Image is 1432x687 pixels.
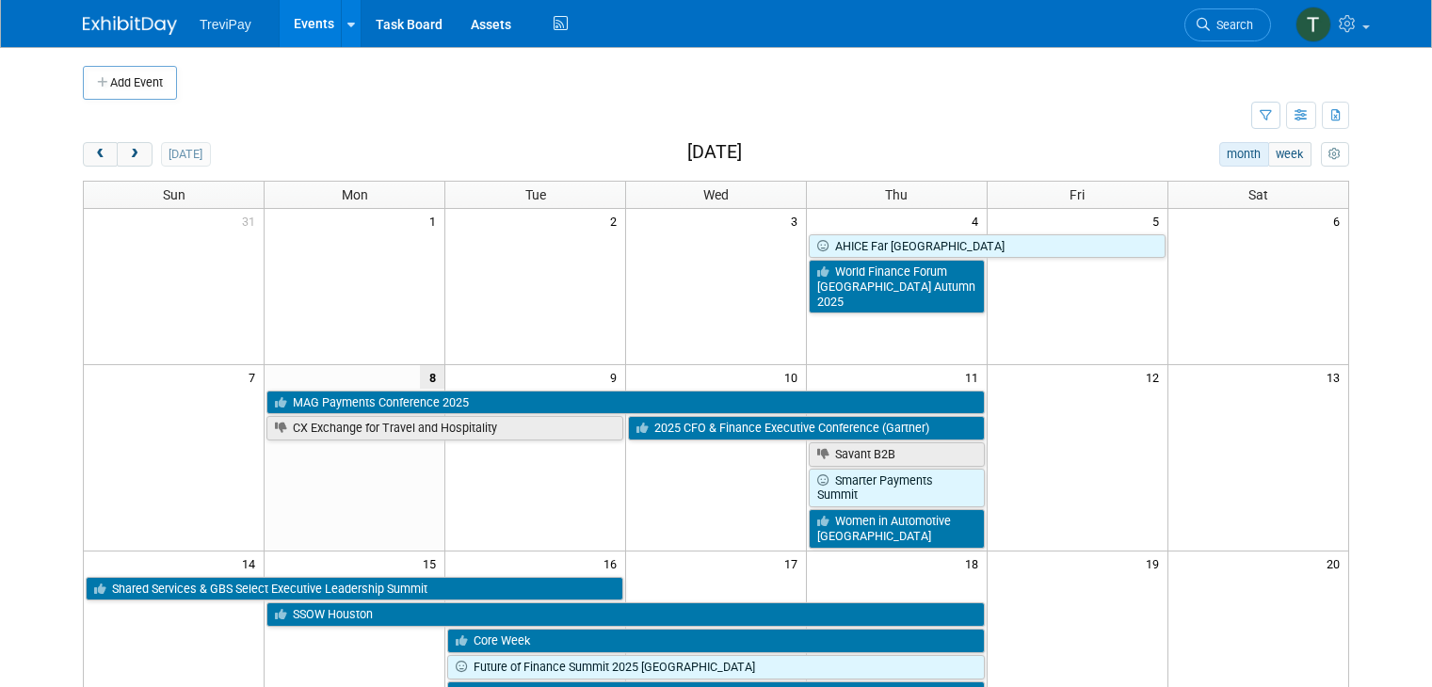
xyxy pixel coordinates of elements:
[970,209,987,232] span: 4
[200,17,251,32] span: TreviPay
[1328,149,1341,161] i: Personalize Calendar
[83,142,118,167] button: prev
[1295,7,1331,42] img: Tara DePaepe
[782,551,806,575] span: 17
[240,209,264,232] span: 31
[447,629,985,653] a: Core Week
[809,234,1166,259] a: AHICE Far [GEOGRAPHIC_DATA]
[421,551,444,575] span: 15
[117,142,152,167] button: next
[266,416,623,440] a: CX Exchange for Travel and Hospitality
[1150,209,1167,232] span: 5
[342,187,368,202] span: Mon
[247,365,264,389] span: 7
[608,365,625,389] span: 9
[240,551,264,575] span: 14
[1219,142,1269,167] button: month
[420,365,444,389] span: 8
[525,187,546,202] span: Tue
[161,142,211,167] button: [DATE]
[1321,142,1349,167] button: myCustomButton
[809,442,985,467] a: Savant B2B
[809,260,985,313] a: World Finance Forum [GEOGRAPHIC_DATA] Autumn 2025
[703,187,729,202] span: Wed
[427,209,444,232] span: 1
[687,142,742,163] h2: [DATE]
[1325,551,1348,575] span: 20
[86,577,623,601] a: Shared Services & GBS Select Executive Leadership Summit
[885,187,908,202] span: Thu
[1144,551,1167,575] span: 19
[782,365,806,389] span: 10
[1210,18,1253,32] span: Search
[266,602,984,627] a: SSOW Houston
[447,655,985,679] a: Future of Finance Summit 2025 [GEOGRAPHIC_DATA]
[1070,187,1085,202] span: Fri
[1331,209,1348,232] span: 6
[83,16,177,35] img: ExhibitDay
[628,416,985,440] a: 2025 CFO & Finance Executive Conference (Gartner)
[1184,8,1271,41] a: Search
[809,509,985,548] a: Women in Automotive [GEOGRAPHIC_DATA]
[809,469,985,507] a: Smarter Payments Summit
[1325,365,1348,389] span: 13
[1268,142,1311,167] button: week
[266,391,984,415] a: MAG Payments Conference 2025
[963,365,987,389] span: 11
[163,187,185,202] span: Sun
[1248,187,1268,202] span: Sat
[789,209,806,232] span: 3
[83,66,177,100] button: Add Event
[1144,365,1167,389] span: 12
[602,551,625,575] span: 16
[608,209,625,232] span: 2
[963,551,987,575] span: 18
